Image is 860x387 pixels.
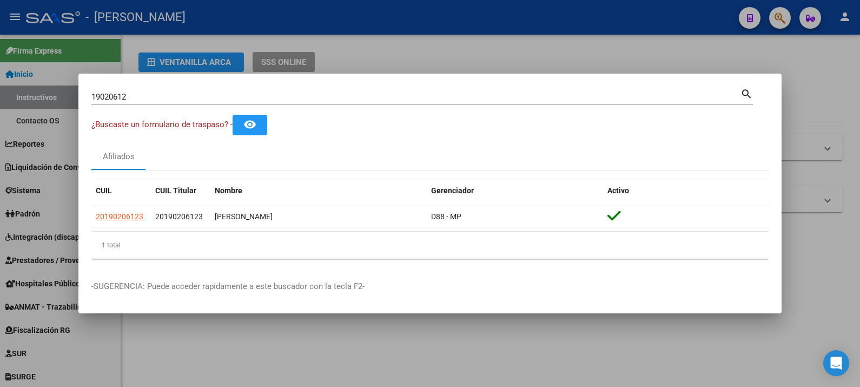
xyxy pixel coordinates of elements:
div: Open Intercom Messenger [823,350,849,376]
div: 1 total [91,232,769,259]
span: 20190206123 [155,212,203,221]
datatable-header-cell: CUIL [91,179,151,202]
span: 20190206123 [96,212,143,221]
datatable-header-cell: Nombre [210,179,427,202]
p: -SUGERENCIA: Puede acceder rapidamente a este buscador con la tecla F2- [91,280,769,293]
div: [PERSON_NAME] [215,211,422,223]
span: D88 - MP [431,212,461,221]
span: ¿Buscaste un formulario de traspaso? - [91,120,233,129]
span: CUIL [96,186,112,195]
span: Activo [607,186,629,195]
span: Nombre [215,186,242,195]
datatable-header-cell: Gerenciador [427,179,603,202]
datatable-header-cell: CUIL Titular [151,179,210,202]
div: Afiliados [103,150,135,163]
mat-icon: remove_red_eye [243,118,256,131]
mat-icon: search [740,87,753,100]
span: CUIL Titular [155,186,196,195]
datatable-header-cell: Activo [603,179,769,202]
span: Gerenciador [431,186,474,195]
